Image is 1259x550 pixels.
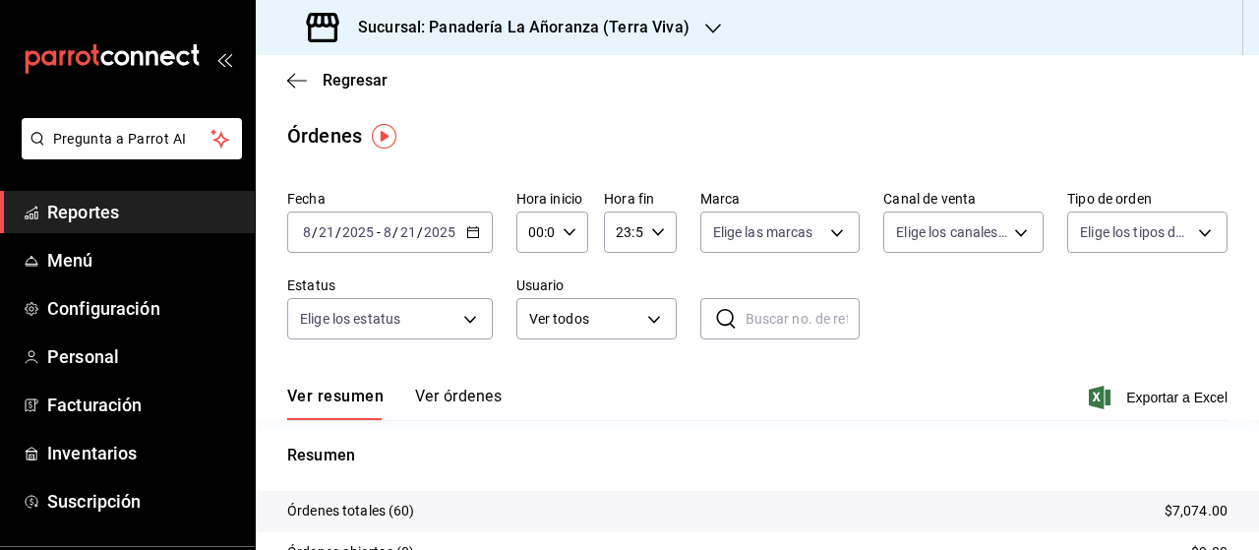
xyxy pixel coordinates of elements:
[287,444,1228,467] p: Resumen
[417,224,423,240] span: /
[896,222,1007,242] span: Elige los canales de venta
[287,192,493,206] label: Fecha
[700,192,861,206] label: Marca
[287,121,362,151] div: Órdenes
[516,192,588,206] label: Hora inicio
[1093,386,1228,409] button: Exportar a Excel
[1067,192,1228,206] label: Tipo de orden
[377,224,381,240] span: -
[287,387,384,420] button: Ver resumen
[47,343,239,370] span: Personal
[516,278,677,292] label: Usuario
[341,224,375,240] input: ----
[318,224,335,240] input: --
[312,224,318,240] span: /
[713,222,813,242] span: Elige las marcas
[302,224,312,240] input: --
[883,192,1044,206] label: Canal de venta
[47,392,239,418] span: Facturación
[604,192,676,206] label: Hora fin
[287,501,415,521] p: Órdenes totales (60)
[14,143,242,163] a: Pregunta a Parrot AI
[47,199,239,225] span: Reportes
[746,299,861,338] input: Buscar no. de referencia
[323,71,388,90] span: Regresar
[342,16,689,39] h3: Sucursal: Panadería La Añoranza (Terra Viva)
[22,118,242,159] button: Pregunta a Parrot AI
[423,224,456,240] input: ----
[392,224,398,240] span: /
[1165,501,1228,521] p: $7,074.00
[529,309,640,330] span: Ver todos
[47,488,239,515] span: Suscripción
[372,124,396,149] img: Tooltip marker
[287,278,493,292] label: Estatus
[335,224,341,240] span: /
[399,224,417,240] input: --
[47,247,239,274] span: Menú
[47,295,239,322] span: Configuración
[383,224,392,240] input: --
[47,440,239,466] span: Inventarios
[1080,222,1191,242] span: Elige los tipos de orden
[216,51,232,67] button: open_drawer_menu
[300,309,400,329] span: Elige los estatus
[287,387,502,420] div: navigation tabs
[287,71,388,90] button: Regresar
[415,387,502,420] button: Ver órdenes
[53,129,211,150] span: Pregunta a Parrot AI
